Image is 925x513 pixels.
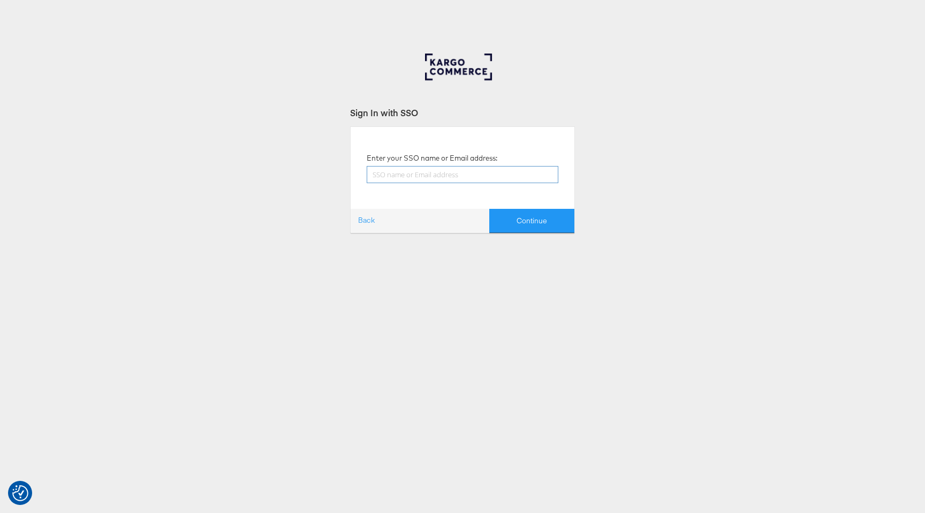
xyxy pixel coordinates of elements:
img: Revisit consent button [12,485,28,501]
div: Sign In with SSO [350,107,575,119]
button: Continue [489,209,574,233]
a: Back [351,211,382,230]
input: SSO name or Email address [367,166,558,183]
label: Enter your SSO name or Email address: [367,153,497,163]
button: Consent Preferences [12,485,28,501]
